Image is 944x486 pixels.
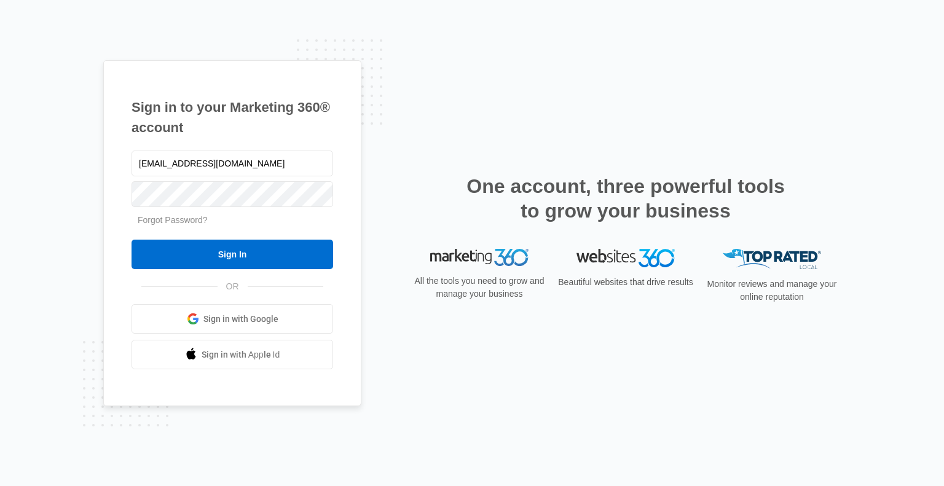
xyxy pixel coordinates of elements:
[703,278,841,304] p: Monitor reviews and manage your online reputation
[138,215,208,225] a: Forgot Password?
[132,304,333,334] a: Sign in with Google
[411,275,548,300] p: All the tools you need to grow and manage your business
[203,313,278,326] span: Sign in with Google
[723,249,821,269] img: Top Rated Local
[202,348,280,361] span: Sign in with Apple Id
[430,249,529,266] img: Marketing 360
[132,97,333,138] h1: Sign in to your Marketing 360® account
[557,276,694,289] p: Beautiful websites that drive results
[132,240,333,269] input: Sign In
[463,174,789,223] h2: One account, three powerful tools to grow your business
[576,249,675,267] img: Websites 360
[218,280,248,293] span: OR
[132,340,333,369] a: Sign in with Apple Id
[132,151,333,176] input: Email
